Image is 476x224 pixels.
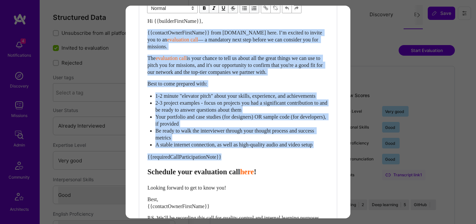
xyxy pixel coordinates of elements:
a: evaluation call [167,37,198,42]
span: — a mandatory next step before we can consider you for missions. [147,37,320,49]
button: Italic [209,3,219,13]
span: The [147,55,156,61]
span: P.S. We’ll be recording this call for quality control and internal learning purposes. [147,215,320,221]
button: Bold [199,3,209,13]
button: Strikethrough [228,3,238,13]
span: Best, {{contactOwnerFirstName}} [147,196,210,209]
span: Best to come prepared with: [147,81,207,86]
button: OL [250,3,259,13]
span: Hi {{builderFirstName}}, [147,18,203,24]
a: here [240,168,254,176]
span: Your portfolio and case studies (for designers) OR sample code (for developers), if provided [155,114,327,127]
span: {{contactOwnerFirstName}} from [DOMAIN_NAME] here. I’m excited to invite you to an [147,30,323,42]
button: UL [240,3,250,13]
span: ! [254,168,256,176]
button: Undo [282,3,292,13]
button: Link [261,3,271,13]
select: Block type [147,3,198,13]
span: Normal [147,3,198,13]
span: Looking forward to get to know you! [147,185,226,191]
span: 1-2 minute "elevator pitch" about your skills, experience, and achievements [155,93,315,99]
span: Be ready to walk the interviewer through your thought process and success metrics [155,128,315,140]
div: modal [126,6,350,218]
span: A stable internet connection, as well as high-quality audio and video setup [155,142,312,147]
button: Redo [292,3,301,13]
span: {{requiredCallParticipationNote}} [147,154,221,160]
button: Underline [219,3,228,13]
span: 2-3 project examples - focus on projects you had a significant contribution to and be ready to an... [155,100,329,113]
a: evaluation call [156,55,187,61]
button: Remove Link [271,3,280,13]
span: Schedule your evaluation call [147,168,240,176]
span: is your chance to tell us about all the great things we can use to pitch you for missions, and it... [147,55,324,75]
